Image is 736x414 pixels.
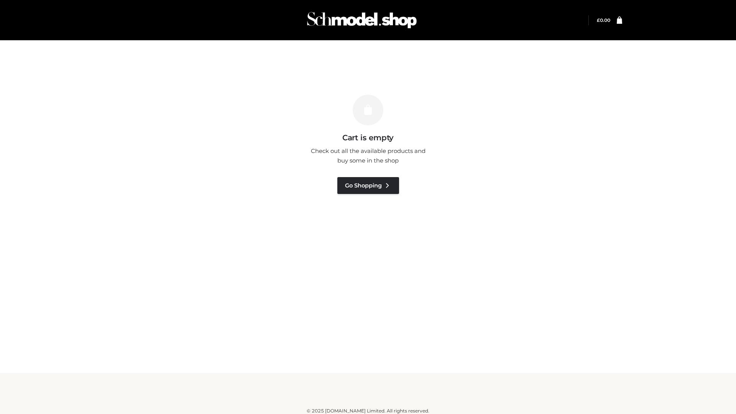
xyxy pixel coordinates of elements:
[597,17,610,23] a: £0.00
[131,133,605,142] h3: Cart is empty
[597,17,610,23] bdi: 0.00
[304,5,419,35] img: Schmodel Admin 964
[597,17,600,23] span: £
[307,146,429,166] p: Check out all the available products and buy some in the shop
[337,177,399,194] a: Go Shopping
